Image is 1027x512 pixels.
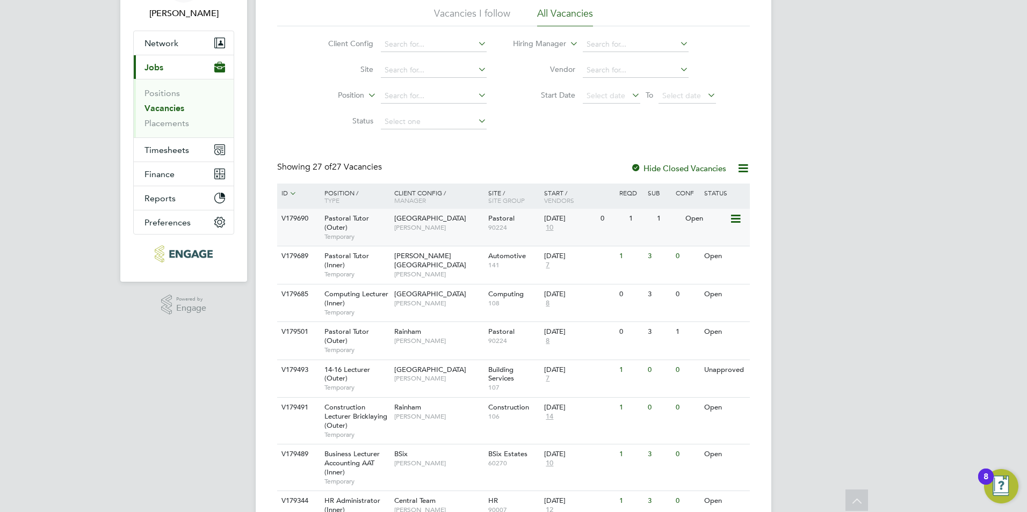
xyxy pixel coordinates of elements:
[134,162,234,186] button: Finance
[701,491,748,511] div: Open
[134,210,234,234] button: Preferences
[486,184,542,209] div: Site /
[394,496,436,505] span: Central Team
[673,322,701,342] div: 1
[673,398,701,418] div: 0
[645,398,673,418] div: 0
[324,214,369,232] span: Pastoral Tutor (Outer)
[144,217,191,228] span: Preferences
[394,365,466,374] span: [GEOGRAPHIC_DATA]
[488,289,524,298] span: Computing
[394,223,483,232] span: [PERSON_NAME]
[324,365,370,383] span: 14-16 Lecturer (Outer)
[544,450,614,459] div: [DATE]
[544,299,551,308] span: 8
[631,163,726,173] label: Hide Closed Vacancies
[279,209,316,229] div: V179690
[312,64,373,74] label: Site
[392,184,486,209] div: Client Config /
[488,412,539,421] span: 106
[394,449,408,458] span: BSix
[617,444,645,464] div: 1
[645,360,673,380] div: 0
[537,7,593,26] li: All Vacancies
[316,184,392,209] div: Position /
[488,251,526,260] span: Automotive
[673,284,701,304] div: 0
[488,337,539,345] span: 90224
[984,469,1018,503] button: Open Resource Center, 8 new notifications
[279,246,316,266] div: V179689
[394,270,483,279] span: [PERSON_NAME]
[394,459,483,467] span: [PERSON_NAME]
[544,403,614,412] div: [DATE]
[488,196,525,204] span: Site Group
[645,322,673,342] div: 3
[701,284,748,304] div: Open
[701,444,748,464] div: Open
[434,7,510,26] li: Vacancies I follow
[144,62,163,72] span: Jobs
[134,31,234,55] button: Network
[324,383,389,392] span: Temporary
[324,308,389,317] span: Temporary
[324,449,380,477] span: Business Lecturer Accounting AAT (Inner)
[324,251,369,269] span: Pastoral Tutor (Inner)
[513,90,575,100] label: Start Date
[324,430,389,439] span: Temporary
[488,449,527,458] span: BSix Estates
[312,116,373,126] label: Status
[324,477,389,486] span: Temporary
[324,327,369,345] span: Pastoral Tutor (Outer)
[701,184,748,202] div: Status
[617,491,645,511] div: 1
[134,79,234,137] div: Jobs
[598,209,626,229] div: 0
[488,327,515,336] span: Pastoral
[277,162,384,173] div: Showing
[587,91,625,100] span: Select date
[673,444,701,464] div: 0
[279,322,316,342] div: V179501
[324,289,388,308] span: Computing Lecturer (Inner)
[394,412,483,421] span: [PERSON_NAME]
[544,290,614,299] div: [DATE]
[381,114,487,129] input: Select one
[324,270,389,279] span: Temporary
[541,184,617,209] div: Start /
[504,39,566,49] label: Hiring Manager
[645,246,673,266] div: 3
[488,403,529,412] span: Construction
[134,138,234,162] button: Timesheets
[544,196,574,204] span: Vendors
[394,196,426,204] span: Manager
[279,184,316,203] div: ID
[279,360,316,380] div: V179493
[701,246,748,266] div: Open
[302,90,364,101] label: Position
[279,284,316,304] div: V179685
[617,246,645,266] div: 1
[144,88,180,98] a: Positions
[394,299,483,308] span: [PERSON_NAME]
[662,91,701,100] span: Select date
[488,214,515,223] span: Pastoral
[488,261,539,269] span: 141
[324,403,387,430] span: Construction Lecturer Bricklaying (Outer)
[488,299,539,308] span: 108
[488,223,539,232] span: 90224
[673,360,701,380] div: 0
[144,145,189,155] span: Timesheets
[279,398,316,418] div: V179491
[701,322,748,342] div: Open
[144,118,189,128] a: Placements
[617,284,645,304] div: 0
[394,403,421,412] span: Rainham
[617,184,645,202] div: Reqd
[645,491,673,511] div: 3
[161,295,207,315] a: Powered byEngage
[176,295,206,304] span: Powered by
[544,412,555,421] span: 14
[488,365,514,383] span: Building Services
[134,186,234,210] button: Reports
